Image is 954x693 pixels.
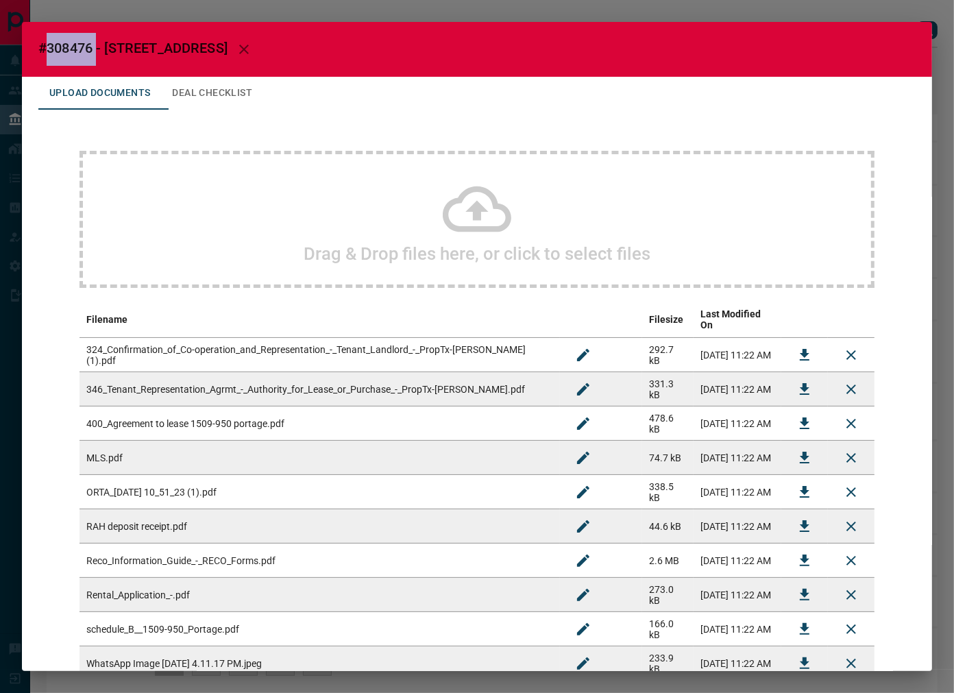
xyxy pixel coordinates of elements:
[79,151,874,288] div: Drag & Drop files here, or click to select files
[835,544,868,577] button: Remove File
[38,40,228,56] span: #308476 - [STREET_ADDRESS]
[694,302,781,338] th: Last Modified On
[694,578,781,612] td: [DATE] 11:22 AM
[79,406,560,441] td: 400_Agreement to lease 1509-950 portage.pdf
[567,441,600,474] button: Rename
[788,613,821,646] button: Download
[567,373,600,406] button: Rename
[642,509,694,544] td: 44.6 kB
[642,612,694,646] td: 166.0 kB
[835,579,868,611] button: Remove File
[788,579,821,611] button: Download
[79,544,560,578] td: Reco_Information_Guide_-_RECO_Forms.pdf
[642,441,694,475] td: 74.7 kB
[788,407,821,440] button: Download
[788,476,821,509] button: Download
[788,647,821,680] button: Download
[835,373,868,406] button: Remove File
[79,509,560,544] td: RAH deposit receipt.pdf
[642,646,694,681] td: 233.9 kB
[79,372,560,406] td: 346_Tenant_Representation_Agrmt_-_Authority_for_Lease_or_Purchase_-_PropTx-[PERSON_NAME].pdf
[788,441,821,474] button: Download
[781,302,828,338] th: download action column
[567,613,600,646] button: Rename
[788,339,821,372] button: Download
[642,578,694,612] td: 273.0 kB
[694,509,781,544] td: [DATE] 11:22 AM
[835,510,868,543] button: Remove File
[567,476,600,509] button: Rename
[642,372,694,406] td: 331.3 kB
[79,475,560,509] td: ORTA_[DATE] 10_51_23 (1).pdf
[694,406,781,441] td: [DATE] 11:22 AM
[38,77,161,110] button: Upload Documents
[694,372,781,406] td: [DATE] 11:22 AM
[567,510,600,543] button: Rename
[79,302,560,338] th: Filename
[835,441,868,474] button: Remove File
[694,441,781,475] td: [DATE] 11:22 AM
[835,339,868,372] button: Remove File
[835,647,868,680] button: Remove File
[694,544,781,578] td: [DATE] 11:22 AM
[79,578,560,612] td: Rental_Application_-.pdf
[642,544,694,578] td: 2.6 MB
[567,339,600,372] button: Rename
[560,302,642,338] th: edit column
[694,338,781,372] td: [DATE] 11:22 AM
[161,77,263,110] button: Deal Checklist
[694,612,781,646] td: [DATE] 11:22 AM
[835,476,868,509] button: Remove File
[79,441,560,475] td: MLS.pdf
[79,646,560,681] td: WhatsApp Image [DATE] 4.11.17 PM.jpeg
[567,647,600,680] button: Rename
[788,373,821,406] button: Download
[304,243,650,264] h2: Drag & Drop files here, or click to select files
[642,475,694,509] td: 338.5 kB
[79,338,560,372] td: 324_Confirmation_of_Co-operation_and_Representation_-_Tenant_Landlord_-_PropTx-[PERSON_NAME] (1).pdf
[788,544,821,577] button: Download
[79,612,560,646] td: schedule_B__1509-950_Portage.pdf
[788,510,821,543] button: Download
[567,579,600,611] button: Rename
[567,407,600,440] button: Rename
[694,475,781,509] td: [DATE] 11:22 AM
[642,302,694,338] th: Filesize
[835,613,868,646] button: Remove File
[694,646,781,681] td: [DATE] 11:22 AM
[835,407,868,440] button: Remove File
[642,338,694,372] td: 292.7 kB
[828,302,874,338] th: delete file action column
[567,544,600,577] button: Rename
[642,406,694,441] td: 478.6 kB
